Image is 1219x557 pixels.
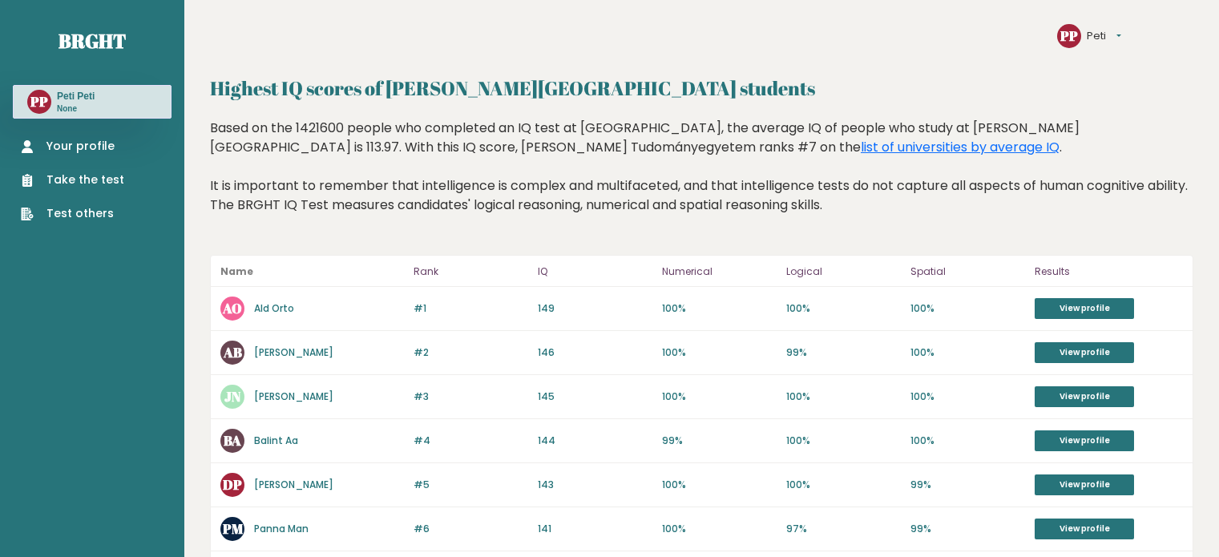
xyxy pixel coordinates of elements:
[786,434,901,448] p: 100%
[224,431,241,450] text: BA
[220,264,253,278] b: Name
[1035,298,1134,319] a: View profile
[57,103,95,115] p: None
[538,434,652,448] p: 144
[662,478,777,492] p: 100%
[1035,474,1134,495] a: View profile
[210,119,1193,239] div: Based on the 1421600 people who completed an IQ test at [GEOGRAPHIC_DATA], the average IQ of peop...
[662,434,777,448] p: 99%
[414,478,528,492] p: #5
[210,74,1193,103] h2: Highest IQ scores of [PERSON_NAME][GEOGRAPHIC_DATA] students
[662,522,777,536] p: 100%
[662,345,777,360] p: 100%
[786,478,901,492] p: 100%
[786,262,901,281] p: Logical
[254,301,294,315] a: Ald Orto
[414,389,528,404] p: #3
[538,478,652,492] p: 143
[861,138,1060,156] a: list of universities by average IQ
[910,301,1025,316] p: 100%
[30,92,48,111] text: PP
[910,262,1025,281] p: Spatial
[662,301,777,316] p: 100%
[222,299,242,317] text: AO
[662,262,777,281] p: Numerical
[414,301,528,316] p: #1
[21,138,124,155] a: Your profile
[538,301,652,316] p: 149
[254,389,333,403] a: [PERSON_NAME]
[786,301,901,316] p: 100%
[910,478,1025,492] p: 99%
[910,522,1025,536] p: 99%
[910,345,1025,360] p: 100%
[1035,262,1183,281] p: Results
[59,28,126,54] a: Brght
[786,345,901,360] p: 99%
[662,389,777,404] p: 100%
[254,345,333,359] a: [PERSON_NAME]
[786,522,901,536] p: 97%
[414,262,528,281] p: Rank
[414,434,528,448] p: #4
[538,345,652,360] p: 146
[57,90,95,103] h3: Peti Peti
[538,522,652,536] p: 141
[224,387,241,406] text: JN
[21,205,124,222] a: Test others
[414,345,528,360] p: #2
[1035,386,1134,407] a: View profile
[222,519,244,538] text: PM
[21,172,124,188] a: Take the test
[1035,519,1134,539] a: View profile
[254,522,309,535] a: Panna Man
[538,262,652,281] p: IQ
[1087,28,1121,44] button: Peti
[254,434,298,447] a: Balint Aa
[1060,26,1078,45] text: PP
[1035,342,1134,363] a: View profile
[910,389,1025,404] p: 100%
[910,434,1025,448] p: 100%
[538,389,652,404] p: 145
[223,343,242,361] text: AB
[254,478,333,491] a: [PERSON_NAME]
[1035,430,1134,451] a: View profile
[223,475,242,494] text: DP
[786,389,901,404] p: 100%
[414,522,528,536] p: #6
